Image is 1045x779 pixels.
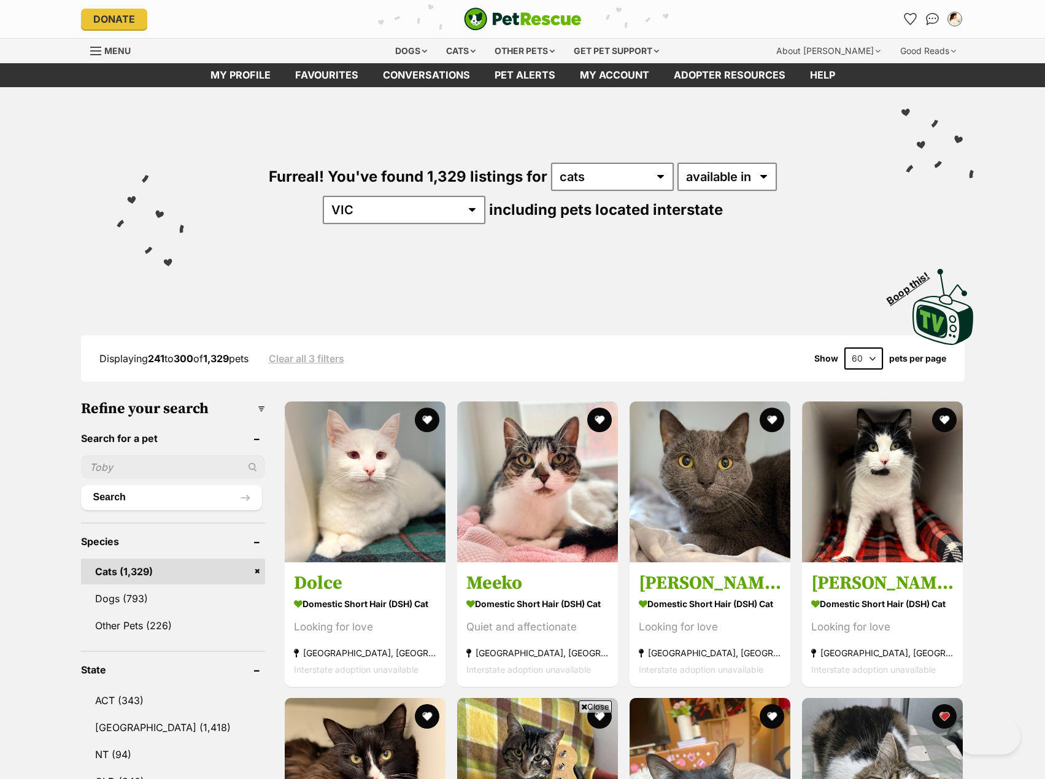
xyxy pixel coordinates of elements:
[457,401,618,562] img: Meeko - Domestic Short Hair (DSH) Cat
[198,63,283,87] a: My profile
[639,594,781,612] strong: Domestic Short Hair (DSH) Cat
[81,9,147,29] a: Donate
[945,9,965,29] button: My account
[811,664,936,674] span: Interstate adoption unavailable
[81,559,265,584] a: Cats (1,329)
[912,258,974,347] a: Boop this!
[294,571,436,594] h3: Dolce
[466,644,609,661] strong: [GEOGRAPHIC_DATA], [GEOGRAPHIC_DATA]
[371,63,482,87] a: conversations
[923,9,943,29] a: Conversations
[81,742,265,767] a: NT (94)
[466,618,609,635] div: Quiet and affectionate
[174,352,193,365] strong: 300
[630,562,790,686] a: [PERSON_NAME] Domestic Short Hair (DSH) Cat Looking for love [GEOGRAPHIC_DATA], [GEOGRAPHIC_DATA]...
[466,664,591,674] span: Interstate adoption unavailable
[104,45,131,56] span: Menu
[811,571,954,594] h3: [PERSON_NAME]
[90,39,139,61] a: Menu
[760,408,784,432] button: favourite
[464,7,582,31] a: PetRescue
[269,353,344,364] a: Clear all 3 filters
[956,718,1020,754] iframe: Help Scout Beacon - Open
[415,704,439,729] button: favourite
[568,63,661,87] a: My account
[802,401,963,562] img: Buckley - Domestic Short Hair (DSH) Cat
[387,39,436,63] div: Dogs
[81,664,265,675] header: State
[811,594,954,612] strong: Domestic Short Hair (DSH) Cat
[565,39,668,63] div: Get pet support
[81,400,265,417] h3: Refine your search
[926,13,939,25] img: chat-41dd97257d64d25036548639549fe6c8038ab92f7586957e7f3b1b290dea8141.svg
[464,7,582,31] img: logo-cat-932fe2b9b8326f06289b0f2fb663e598f794de774fb13d1741a6617ecf9a85b4.svg
[283,63,371,87] a: Favourites
[889,354,946,363] label: pets per page
[802,562,963,686] a: [PERSON_NAME] Domestic Short Hair (DSH) Cat Looking for love [GEOGRAPHIC_DATA], [GEOGRAPHIC_DATA]...
[814,354,838,363] span: Show
[912,269,974,345] img: PetRescue TV logo
[482,63,568,87] a: Pet alerts
[639,571,781,594] h3: [PERSON_NAME]
[81,485,262,510] button: Search
[285,401,445,562] img: Dolce - Domestic Short Hair (DSH) Cat
[579,700,612,713] span: Close
[294,644,436,661] strong: [GEOGRAPHIC_DATA], [GEOGRAPHIC_DATA]
[811,644,954,661] strong: [GEOGRAPHIC_DATA], [GEOGRAPHIC_DATA]
[299,718,746,773] iframe: Advertisement
[99,352,249,365] span: Displaying to of pets
[466,594,609,612] strong: Domestic Short Hair (DSH) Cat
[81,433,265,444] header: Search for a pet
[933,704,957,729] button: favourite
[148,352,164,365] strong: 241
[933,408,957,432] button: favourite
[203,352,229,365] strong: 1,329
[884,262,941,306] span: Boop this!
[768,39,889,63] div: About [PERSON_NAME]
[81,536,265,547] header: Species
[639,644,781,661] strong: [GEOGRAPHIC_DATA], [GEOGRAPHIC_DATA]
[294,618,436,635] div: Looking for love
[457,562,618,686] a: Meeko Domestic Short Hair (DSH) Cat Quiet and affectionate [GEOGRAPHIC_DATA], [GEOGRAPHIC_DATA] I...
[901,9,965,29] ul: Account quick links
[438,39,484,63] div: Cats
[294,664,418,674] span: Interstate adoption unavailable
[798,63,847,87] a: Help
[760,704,784,729] button: favourite
[661,63,798,87] a: Adopter resources
[81,688,265,713] a: ACT (343)
[639,664,763,674] span: Interstate adoption unavailable
[269,168,547,185] span: Furreal! You've found 1,329 listings for
[489,201,723,219] span: including pets located interstate
[811,618,954,635] div: Looking for love
[81,586,265,611] a: Dogs (793)
[294,594,436,612] strong: Domestic Short Hair (DSH) Cat
[415,408,439,432] button: favourite
[630,401,790,562] img: Pierre - Domestic Short Hair (DSH) Cat
[639,618,781,635] div: Looking for love
[81,613,265,638] a: Other Pets (226)
[587,408,612,432] button: favourite
[81,455,265,479] input: Toby
[81,715,265,740] a: [GEOGRAPHIC_DATA] (1,418)
[466,571,609,594] h3: Meeko
[486,39,563,63] div: Other pets
[892,39,965,63] div: Good Reads
[285,562,445,686] a: Dolce Domestic Short Hair (DSH) Cat Looking for love [GEOGRAPHIC_DATA], [GEOGRAPHIC_DATA] Interst...
[949,13,961,25] img: Jessica Morgan profile pic
[901,9,920,29] a: Favourites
